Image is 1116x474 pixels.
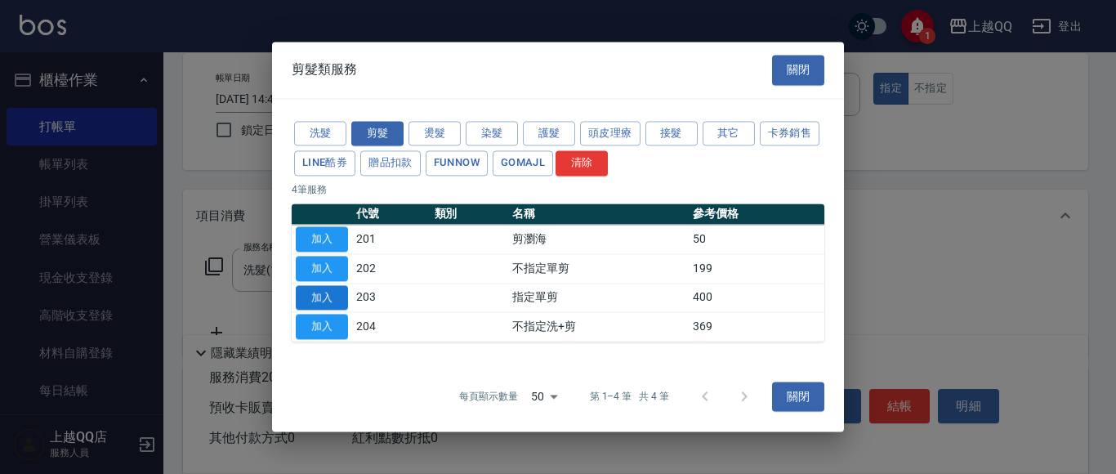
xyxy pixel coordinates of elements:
[352,203,431,225] th: 代號
[294,151,355,177] button: LINE酷券
[508,203,689,225] th: 名稱
[508,312,689,342] td: 不指定洗+剪
[645,121,698,146] button: 接髮
[580,121,641,146] button: 頭皮理療
[296,256,348,281] button: 加入
[426,151,488,177] button: FUNNOW
[508,254,689,284] td: 不指定單剪
[556,151,608,177] button: 清除
[352,254,431,284] td: 202
[508,225,689,254] td: 剪瀏海
[294,121,346,146] button: 洗髮
[292,62,357,78] span: 剪髮類服務
[351,121,404,146] button: 剪髮
[431,203,509,225] th: 類別
[466,121,518,146] button: 染髮
[408,121,461,146] button: 燙髮
[590,390,669,405] p: 第 1–4 筆 共 4 筆
[689,312,824,342] td: 369
[525,374,564,418] div: 50
[296,285,348,311] button: 加入
[296,226,348,252] button: 加入
[508,283,689,312] td: 指定單剪
[292,182,824,197] p: 4 筆服務
[493,151,553,177] button: GOMAJL
[772,382,824,412] button: 關閉
[360,151,421,177] button: 贈品扣款
[523,121,575,146] button: 護髮
[689,203,824,225] th: 參考價格
[459,390,518,405] p: 每頁顯示數量
[689,254,824,284] td: 199
[352,312,431,342] td: 204
[689,225,824,254] td: 50
[703,121,755,146] button: 其它
[772,55,824,85] button: 關閉
[760,121,820,146] button: 卡券銷售
[296,315,348,340] button: 加入
[689,283,824,312] td: 400
[352,283,431,312] td: 203
[352,225,431,254] td: 201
